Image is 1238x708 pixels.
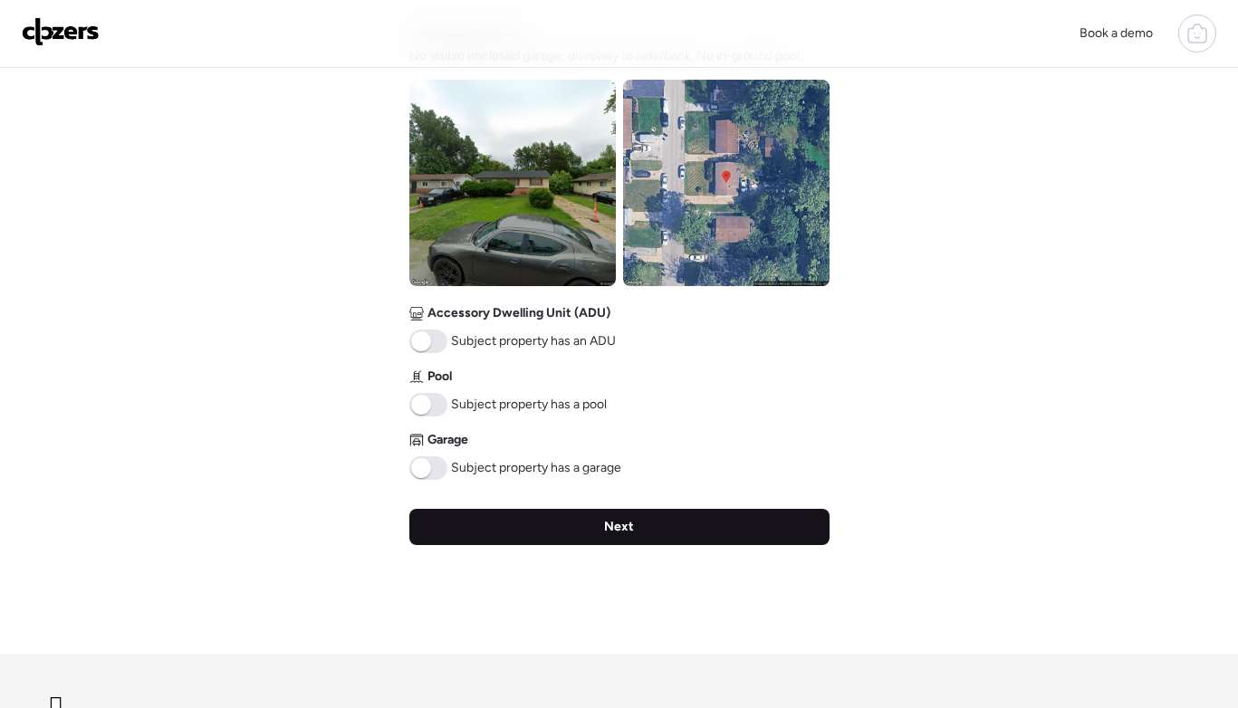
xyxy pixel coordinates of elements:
span: Subject property has a garage [451,459,621,477]
span: Garage [427,431,468,449]
span: Accessory Dwelling Unit (ADU) [427,304,610,322]
span: Book a demo [1080,25,1153,41]
img: Logo [22,17,100,46]
span: Subject property has a pool [451,396,607,414]
span: Subject property has an ADU [451,332,616,350]
span: Pool [427,368,452,386]
span: Next [604,518,634,536]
